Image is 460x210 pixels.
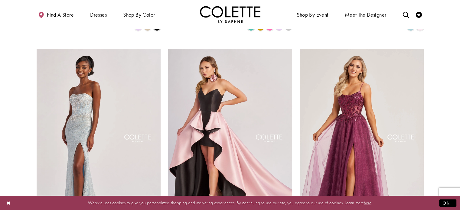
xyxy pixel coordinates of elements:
[414,6,423,23] a: Check Wishlist
[89,6,108,23] span: Dresses
[295,6,330,23] span: Shop By Event
[343,6,388,23] a: Meet the designer
[122,6,156,23] span: Shop by color
[401,6,410,23] a: Toggle search
[364,200,371,206] a: here
[37,6,75,23] a: Find a store
[123,12,155,18] span: Shop by color
[200,6,260,23] img: Colette by Daphne
[4,198,14,208] button: Close Dialog
[345,12,387,18] span: Meet the designer
[200,6,260,23] a: Visit Home Page
[44,199,416,207] p: Website uses cookies to give you personalized shopping and marketing experiences. By continuing t...
[90,12,107,18] span: Dresses
[297,12,328,18] span: Shop By Event
[47,12,74,18] span: Find a store
[439,199,456,207] button: Submit Dialog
